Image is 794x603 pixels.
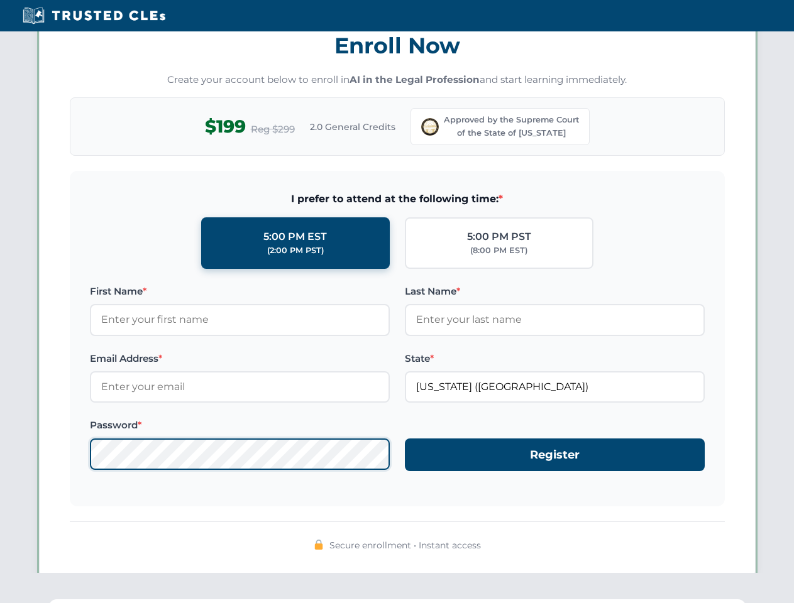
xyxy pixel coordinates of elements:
[205,112,246,141] span: $199
[90,418,390,433] label: Password
[350,73,480,85] strong: AI in the Legal Profession
[251,122,295,137] span: Reg $299
[467,229,531,245] div: 5:00 PM PST
[310,120,395,134] span: 2.0 General Credits
[70,73,725,87] p: Create your account below to enroll in and start learning immediately.
[470,244,527,257] div: (8:00 PM EST)
[90,304,390,335] input: Enter your first name
[314,540,324,550] img: 🔒
[405,304,705,335] input: Enter your last name
[90,191,705,207] span: I prefer to attend at the following time:
[267,244,324,257] div: (2:00 PM PST)
[405,438,705,472] button: Register
[263,229,327,245] div: 5:00 PM EST
[421,118,439,136] img: Supreme Court of Ohio
[405,371,705,403] input: Ohio (OH)
[19,6,169,25] img: Trusted CLEs
[405,351,705,366] label: State
[329,538,481,552] span: Secure enrollment • Instant access
[90,371,390,403] input: Enter your email
[70,26,725,65] h3: Enroll Now
[405,284,705,299] label: Last Name
[90,351,390,366] label: Email Address
[90,284,390,299] label: First Name
[444,114,579,139] span: Approved by the Supreme Court of the State of [US_STATE]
